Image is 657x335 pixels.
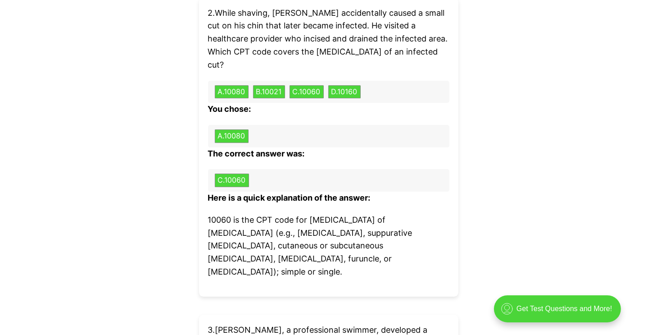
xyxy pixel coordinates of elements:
[253,85,285,99] button: B.10021
[290,85,324,99] button: C.10060
[208,7,449,72] p: 2 . While shaving, [PERSON_NAME] accidentally caused a small cut on his chin that later became in...
[215,129,249,143] button: A.10080
[208,214,449,279] p: 10060 is the CPT code for [MEDICAL_DATA] of [MEDICAL_DATA] (e.g., [MEDICAL_DATA], suppurative [ME...
[208,193,371,202] b: Here is a quick explanation of the answer:
[486,291,657,335] iframe: portal-trigger
[215,85,249,99] button: A.10080
[215,174,249,187] button: C.10060
[208,104,251,114] b: You chose:
[208,149,305,158] b: The correct answer was:
[328,85,361,99] button: D.10160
